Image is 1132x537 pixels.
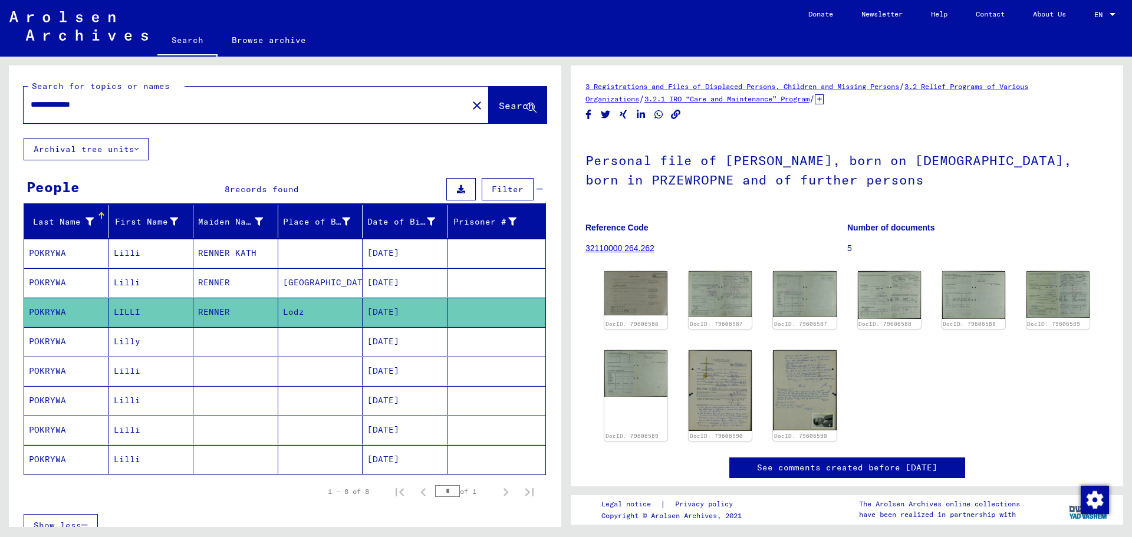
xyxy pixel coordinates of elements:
[109,205,194,238] mat-header-cell: First Name
[943,321,996,327] a: DocID: 79606588
[499,100,534,111] span: Search
[363,445,447,474] mat-cell: [DATE]
[32,81,170,91] mat-label: Search for topics or names
[1067,495,1111,524] img: yv_logo.png
[689,271,752,317] img: 001.jpg
[27,176,80,197] div: People
[9,11,148,41] img: Arolsen_neg.svg
[109,416,194,444] mat-cell: Lilli
[639,93,644,104] span: /
[367,216,435,228] div: Date of Birth
[24,416,109,444] mat-cell: POKRYWA
[193,298,278,327] mat-cell: RENNER
[198,216,263,228] div: Maiden Name
[489,87,547,123] button: Search
[198,212,278,231] div: Maiden Name
[225,184,230,195] span: 8
[859,499,1020,509] p: The Arolsen Archives online collections
[482,178,534,200] button: Filter
[193,239,278,268] mat-cell: RENNER KATH
[494,480,518,503] button: Next page
[114,216,179,228] div: First Name
[809,93,815,104] span: /
[24,268,109,297] mat-cell: POKRYWA
[29,216,94,228] div: Last Name
[114,212,193,231] div: First Name
[109,298,194,327] mat-cell: LILLI
[24,239,109,268] mat-cell: POKRYWA
[604,271,667,315] img: 001.jpg
[899,81,904,91] span: /
[24,298,109,327] mat-cell: POKRYWA
[109,268,194,297] mat-cell: Lilli
[24,327,109,356] mat-cell: POKRYWA
[363,327,447,356] mat-cell: [DATE]
[109,327,194,356] mat-cell: Lilly
[278,205,363,238] mat-header-cell: Place of Birth
[193,268,278,297] mat-cell: RENNER
[858,321,911,327] a: DocID: 79606588
[518,480,541,503] button: Last page
[328,486,369,497] div: 1 – 8 of 8
[690,433,743,439] a: DocID: 79606590
[606,433,659,439] a: DocID: 79606589
[109,357,194,386] mat-cell: Lilli
[34,520,81,531] span: Show less
[1080,485,1108,513] div: Zustimmung ändern
[278,298,363,327] mat-cell: Lodz
[157,26,218,57] a: Search
[690,321,743,327] a: DocID: 79606587
[363,268,447,297] mat-cell: [DATE]
[388,480,412,503] button: First page
[773,350,836,431] img: 002.jpg
[585,82,899,91] a: 3 Registrations and Files of Displaced Persons, Children and Missing Persons
[363,357,447,386] mat-cell: [DATE]
[601,498,747,510] div: |
[447,205,546,238] mat-header-cell: Prisoner #
[109,445,194,474] mat-cell: Lilli
[363,205,447,238] mat-header-cell: Date of Birth
[757,462,937,474] a: See comments created before [DATE]
[465,93,489,117] button: Clear
[492,184,524,195] span: Filter
[653,107,665,122] button: Share on WhatsApp
[942,271,1005,318] img: 002.jpg
[1027,321,1080,327] a: DocID: 79606589
[585,133,1108,205] h1: Personal file of [PERSON_NAME], born on [DEMOGRAPHIC_DATA], born in PRZEWROPNE and of further per...
[1081,486,1109,514] img: Zustimmung ändern
[363,386,447,415] mat-cell: [DATE]
[452,212,532,231] div: Prisoner #
[847,223,935,232] b: Number of documents
[24,514,98,536] button: Show less
[670,107,682,122] button: Copy link
[1094,10,1103,19] mat-select-trigger: EN
[24,386,109,415] mat-cell: POKRYWA
[363,239,447,268] mat-cell: [DATE]
[24,357,109,386] mat-cell: POKRYWA
[601,498,660,510] a: Legal notice
[847,242,1108,255] p: 5
[24,138,149,160] button: Archival tree units
[283,216,351,228] div: Place of Birth
[24,205,109,238] mat-header-cell: Last Name
[583,107,595,122] button: Share on Facebook
[689,350,752,431] img: 001.jpg
[218,26,320,54] a: Browse archive
[774,433,827,439] a: DocID: 79606590
[635,107,647,122] button: Share on LinkedIn
[435,486,494,497] div: of 1
[470,98,484,113] mat-icon: close
[363,298,447,327] mat-cell: [DATE]
[774,321,827,327] a: DocID: 79606587
[278,268,363,297] mat-cell: [GEOGRAPHIC_DATA]
[193,205,278,238] mat-header-cell: Maiden Name
[109,386,194,415] mat-cell: Lilli
[604,350,667,397] img: 002.jpg
[283,212,366,231] div: Place of Birth
[24,445,109,474] mat-cell: POKRYWA
[1026,271,1090,318] img: 001.jpg
[109,239,194,268] mat-cell: Lilli
[412,480,435,503] button: Previous page
[606,321,659,327] a: DocID: 79606586
[617,107,630,122] button: Share on Xing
